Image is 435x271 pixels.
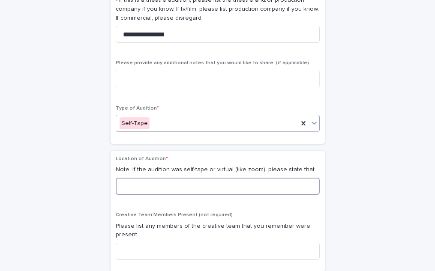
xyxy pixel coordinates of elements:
div: Self-Tape [120,117,150,130]
span: Please provide any additional notes that you would like to share. (if applicable) [116,60,309,66]
span: Creative Team Members Present (not required) [116,212,233,217]
span: Type of Audition [116,106,159,111]
p: Note: If the audition was self-tape or virtual (like zoom), please state that. [116,165,320,174]
p: Please list any members of the creative team that you remember were present. [116,222,320,240]
span: Location of Audition [116,156,168,161]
